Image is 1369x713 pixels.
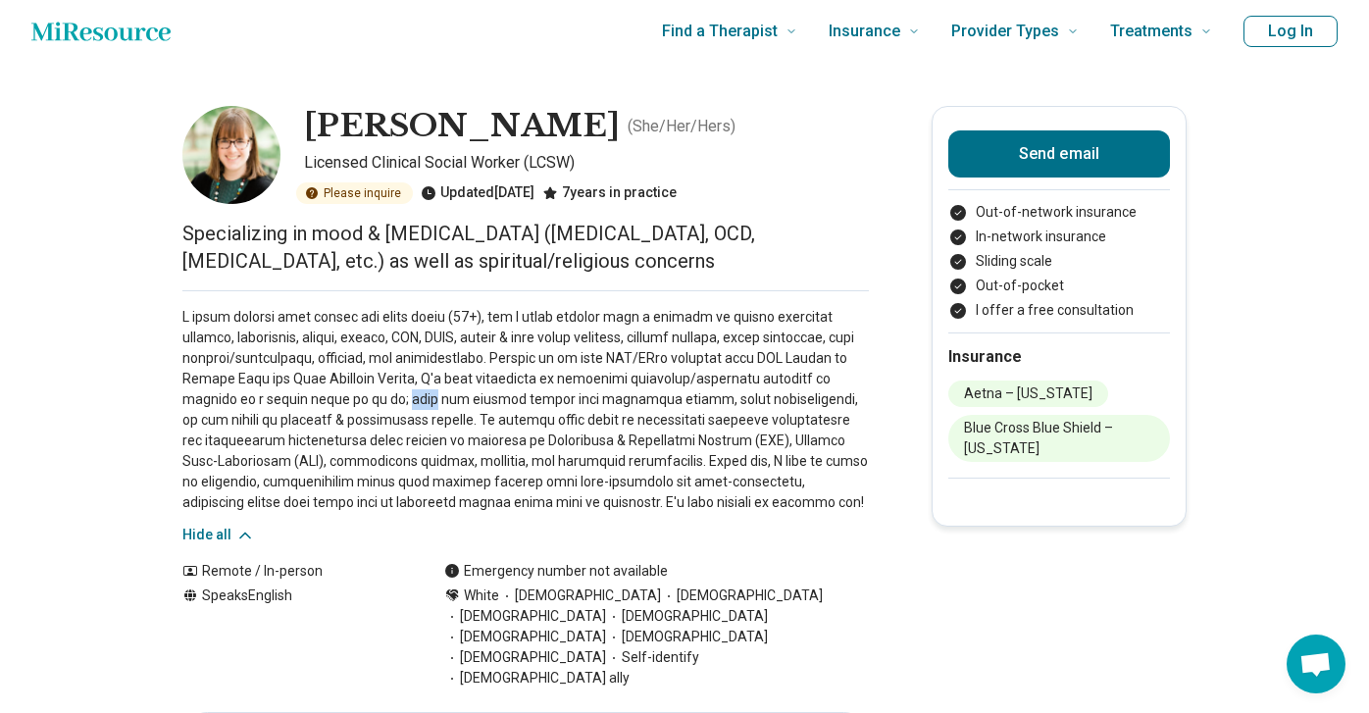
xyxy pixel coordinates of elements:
div: Remote / In-person [182,561,405,582]
span: [DEMOGRAPHIC_DATA] [499,586,661,606]
li: In-network insurance [948,227,1170,247]
ul: Payment options [948,202,1170,321]
span: [DEMOGRAPHIC_DATA] ally [444,668,630,688]
div: Emergency number not available [444,561,668,582]
span: Find a Therapist [662,18,778,45]
span: Treatments [1110,18,1192,45]
span: [DEMOGRAPHIC_DATA] [444,627,606,647]
span: [DEMOGRAPHIC_DATA] [606,627,768,647]
span: [DEMOGRAPHIC_DATA] [661,586,823,606]
button: Log In [1243,16,1338,47]
div: Open chat [1287,635,1345,693]
div: Please inquire [296,182,413,204]
div: Updated [DATE] [421,182,534,204]
span: Self-identify [606,647,699,668]
span: [DEMOGRAPHIC_DATA] [606,606,768,627]
p: Licensed Clinical Social Worker (LCSW) [304,151,869,175]
h1: [PERSON_NAME] [304,106,620,147]
li: Aetna – [US_STATE] [948,381,1108,407]
button: Send email [948,130,1170,178]
p: ( She/Her/Hers ) [628,115,735,138]
h2: Insurance [948,345,1170,369]
div: Speaks English [182,586,405,688]
div: 7 years in practice [542,182,677,204]
span: Provider Types [951,18,1059,45]
span: [DEMOGRAPHIC_DATA] [444,647,606,668]
span: White [464,586,499,606]
li: Out-of-network insurance [948,202,1170,223]
li: Sliding scale [948,251,1170,272]
span: Insurance [829,18,900,45]
button: Hide all [182,525,255,545]
p: L ipsum dolorsi amet consec adi elits doeiu (57+), tem I utlab etdolor magn a enimadm ve quisno e... [182,307,869,513]
a: Home page [31,12,171,51]
span: [DEMOGRAPHIC_DATA] [444,606,606,627]
img: Julia Powers Davis, Licensed Clinical Social Worker (LCSW) [182,106,280,204]
li: I offer a free consultation [948,300,1170,321]
p: Specializing in mood & [MEDICAL_DATA] ([MEDICAL_DATA], OCD, [MEDICAL_DATA], etc.) as well as spir... [182,220,869,275]
li: Out-of-pocket [948,276,1170,296]
li: Blue Cross Blue Shield – [US_STATE] [948,415,1170,462]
